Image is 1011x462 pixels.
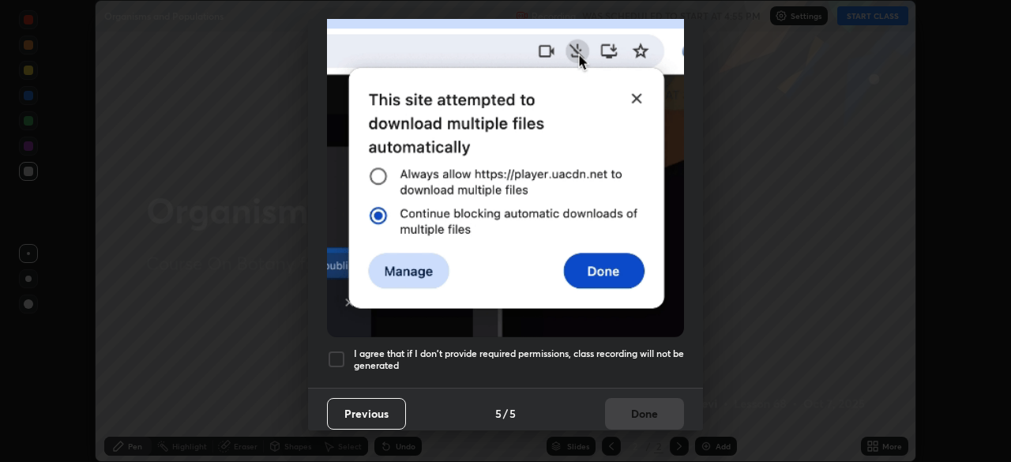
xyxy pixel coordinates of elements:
h4: / [503,405,508,422]
h5: I agree that if I don't provide required permissions, class recording will not be generated [354,347,684,372]
h4: 5 [495,405,502,422]
button: Previous [327,398,406,430]
h4: 5 [509,405,516,422]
